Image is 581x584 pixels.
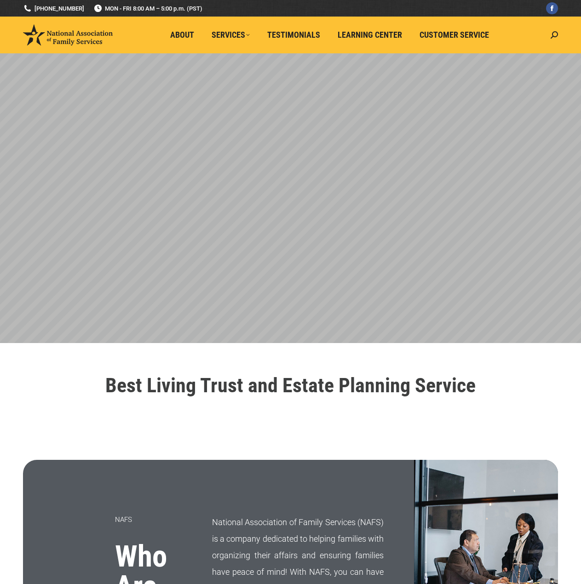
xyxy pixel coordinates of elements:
[93,4,202,13] span: MON - FRI 8:00 AM – 5:00 p.m. (PST)
[164,26,201,44] a: About
[413,26,495,44] a: Customer Service
[331,26,408,44] a: Learning Center
[170,30,194,40] span: About
[23,24,113,46] img: National Association of Family Services
[23,4,84,13] a: [PHONE_NUMBER]
[33,375,548,395] h1: Best Living Trust and Estate Planning Service
[212,30,250,40] span: Services
[267,30,320,40] span: Testimonials
[338,30,402,40] span: Learning Center
[115,511,189,528] p: NAFS
[546,2,558,14] a: Facebook page opens in new window
[420,30,489,40] span: Customer Service
[261,26,327,44] a: Testimonials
